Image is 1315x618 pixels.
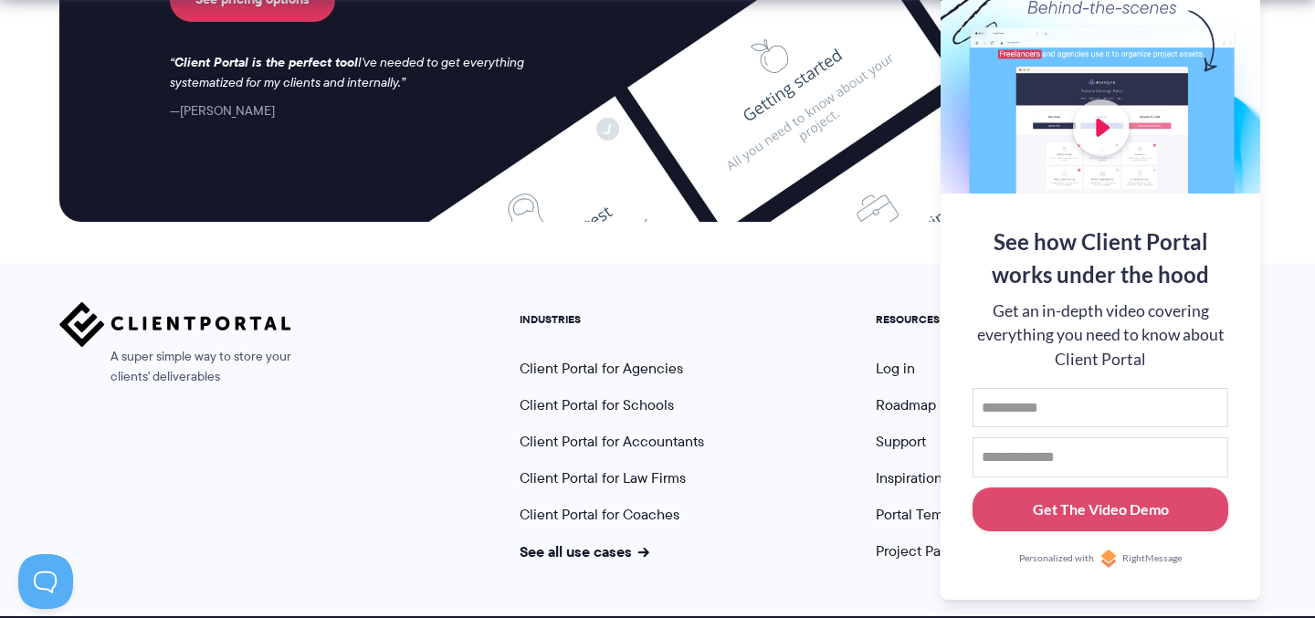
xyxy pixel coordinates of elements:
[876,431,926,452] a: Support
[973,299,1228,372] div: Get an in-depth video covering everything you need to know about Client Portal
[973,487,1228,532] button: Get The Video Demo
[973,225,1228,291] div: See how Client Portal works under the hood
[1099,550,1118,568] img: Personalized with RightMessage
[876,540,974,561] a: Project Pack
[876,394,936,415] a: Roadmap
[876,467,942,488] a: Inspiration
[876,358,915,379] a: Log in
[520,431,704,452] a: Client Portal for Accountants
[1033,498,1169,520] div: Get The Video Demo
[170,101,275,120] cite: [PERSON_NAME]
[170,53,542,93] p: I've needed to get everything systematized for my clients and internally.
[1122,551,1182,566] span: RightMessage
[520,467,686,488] a: Client Portal for Law Firms
[520,358,683,379] a: Client Portal for Agencies
[59,347,291,387] span: A super simple way to store your clients' deliverables
[973,550,1228,568] a: Personalized withRightMessage
[520,394,674,415] a: Client Portal for Schools
[876,313,982,326] h5: RESOURCES
[520,313,704,326] h5: INDUSTRIES
[520,504,679,525] a: Client Portal for Coaches
[520,540,649,562] a: See all use cases
[1019,551,1094,566] span: Personalized with
[18,554,73,609] iframe: Toggle Customer Support
[876,504,982,525] a: Portal Templates
[174,52,358,72] strong: Client Portal is the perfect tool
